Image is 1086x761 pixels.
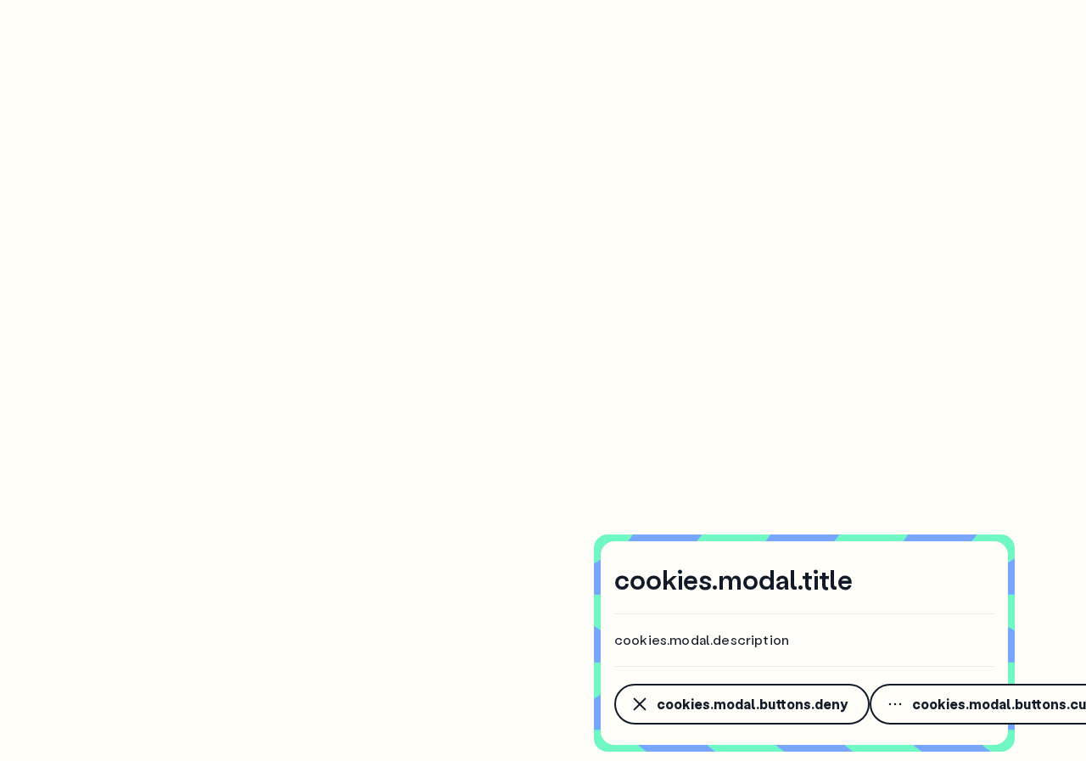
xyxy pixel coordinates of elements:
[614,631,994,649] p: cookies.modal.description
[614,562,853,597] h4: cookies.modal.title
[657,697,848,711] span: cookies.modal.buttons.deny
[614,684,870,725] button: cookies.modal.buttons.deny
